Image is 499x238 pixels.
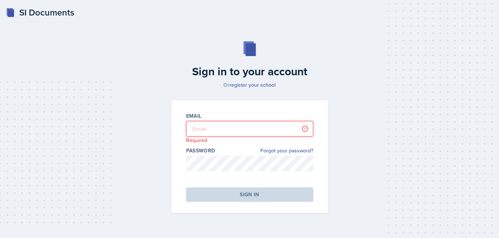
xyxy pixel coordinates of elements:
[240,191,259,198] div: Sign in
[260,147,313,155] a: Forgot your password?
[6,6,74,19] a: SI Documents
[167,81,332,89] p: Or
[229,81,276,89] a: register your school
[186,121,313,137] input: Email
[186,137,313,144] p: Required
[186,147,215,154] label: Password
[186,112,202,120] label: Email
[167,65,332,78] h2: Sign in to your account
[186,187,313,201] button: Sign in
